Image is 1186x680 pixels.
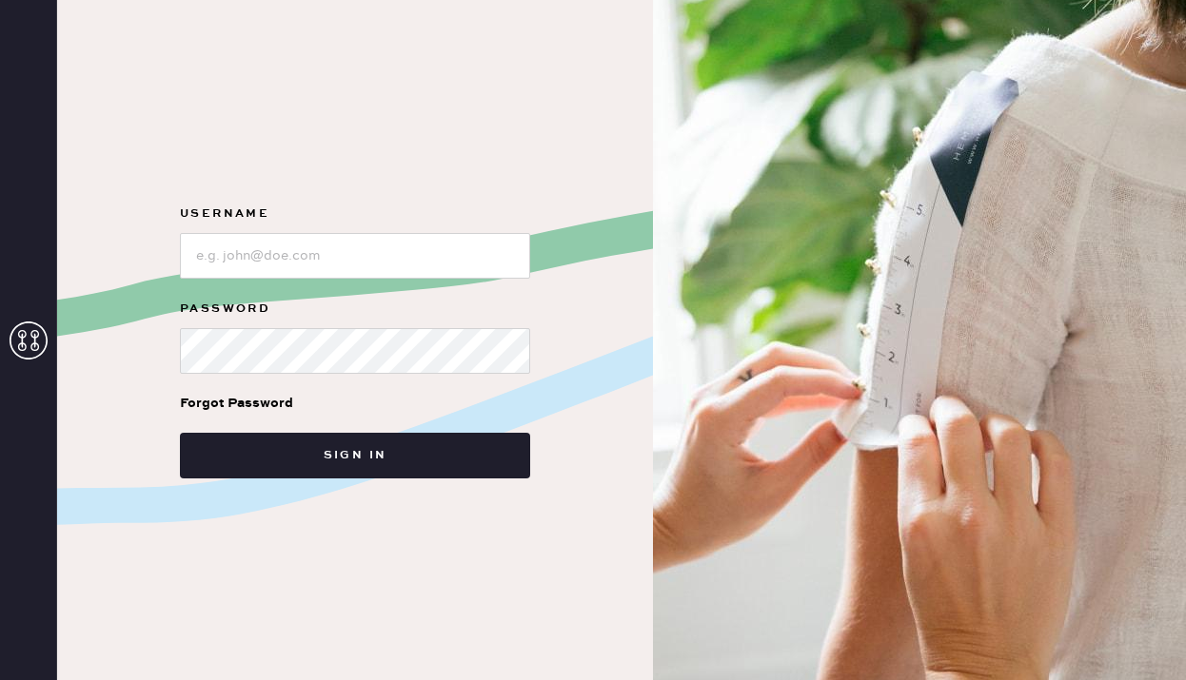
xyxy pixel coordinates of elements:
button: Sign in [180,433,530,478]
div: Forgot Password [180,393,293,414]
label: Password [180,298,530,321]
a: Forgot Password [180,374,293,433]
label: Username [180,203,530,225]
input: e.g. john@doe.com [180,233,530,279]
